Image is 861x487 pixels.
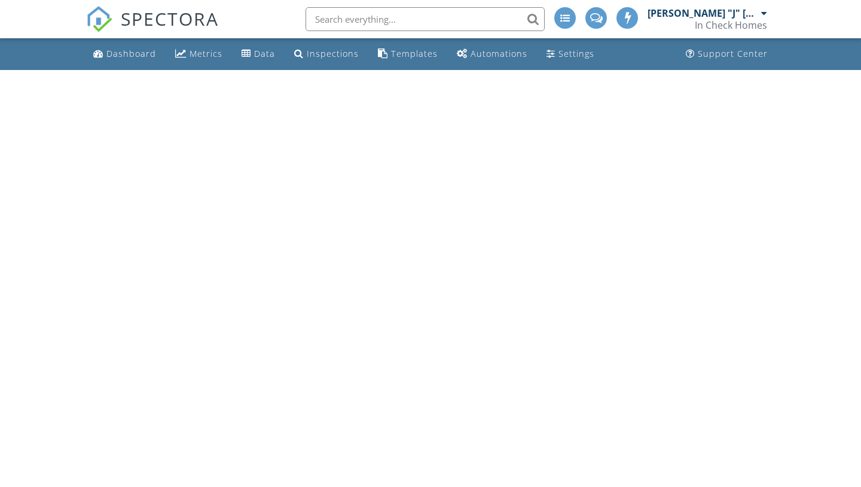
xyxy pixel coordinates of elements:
img: The Best Home Inspection Software - Spectora [86,6,112,32]
a: Automations (Advanced) [452,43,532,65]
a: Metrics [170,43,227,65]
input: Search everything... [306,7,545,31]
a: Dashboard [88,43,161,65]
div: Templates [391,48,438,59]
a: Settings [542,43,599,65]
a: Inspections [289,43,364,65]
div: Data [254,48,275,59]
div: Automations [471,48,527,59]
a: Data [237,43,280,65]
div: [PERSON_NAME] "J" [PERSON_NAME] [648,7,758,19]
div: Inspections [307,48,359,59]
a: Templates [373,43,442,65]
a: SPECTORA [86,16,219,41]
div: In Check Homes [695,19,767,31]
div: Dashboard [106,48,156,59]
a: Support Center [681,43,773,65]
div: Support Center [698,48,768,59]
span: SPECTORA [121,6,219,31]
div: Metrics [190,48,222,59]
div: Settings [558,48,594,59]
